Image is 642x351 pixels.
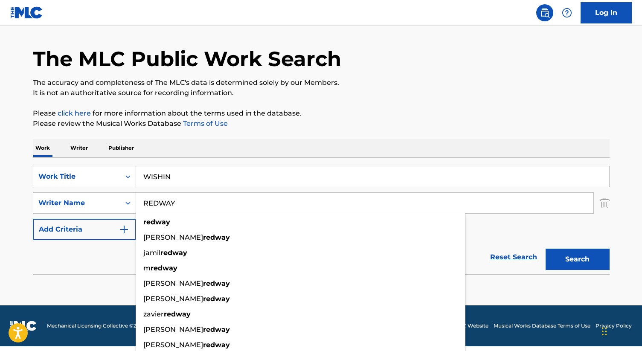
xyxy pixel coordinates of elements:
[143,325,203,334] span: [PERSON_NAME]
[596,322,632,330] a: Privacy Policy
[143,341,203,349] span: [PERSON_NAME]
[143,249,160,257] span: jamil
[599,310,642,351] iframe: Chat Widget
[38,171,115,182] div: Work Title
[143,310,164,318] span: zavier
[10,321,37,331] img: logo
[68,139,90,157] p: Writer
[10,6,43,19] img: MLC Logo
[536,4,553,21] a: Public Search
[444,322,488,330] a: The MLC Website
[143,279,203,287] span: [PERSON_NAME]
[143,295,203,303] span: [PERSON_NAME]
[38,198,115,208] div: Writer Name
[119,224,129,235] img: 9d2ae6d4665cec9f34b9.svg
[203,325,230,334] strong: redway
[164,310,191,318] strong: redway
[33,88,610,98] p: It is not an authoritative source for recording information.
[602,319,607,344] div: Drag
[540,8,550,18] img: search
[546,249,610,270] button: Search
[600,192,610,214] img: Delete Criterion
[203,233,230,241] strong: redway
[486,248,541,267] a: Reset Search
[203,341,230,349] strong: redway
[143,264,151,272] span: m
[33,108,610,119] p: Please for more information about the terms used in the database.
[558,4,575,21] div: Help
[203,295,230,303] strong: redway
[33,219,136,240] button: Add Criteria
[33,46,341,72] h1: The MLC Public Work Search
[581,2,632,23] a: Log In
[160,249,187,257] strong: redway
[151,264,177,272] strong: redway
[33,166,610,274] form: Search Form
[47,322,146,330] span: Mechanical Licensing Collective © 2025
[181,119,228,128] a: Terms of Use
[33,78,610,88] p: The accuracy and completeness of The MLC's data is determined solely by our Members.
[203,279,230,287] strong: redway
[33,139,52,157] p: Work
[33,119,610,129] p: Please review the Musical Works Database
[106,139,137,157] p: Publisher
[58,109,91,117] a: click here
[494,322,590,330] a: Musical Works Database Terms of Use
[143,218,170,226] strong: redway
[143,233,203,241] span: [PERSON_NAME]
[562,8,572,18] img: help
